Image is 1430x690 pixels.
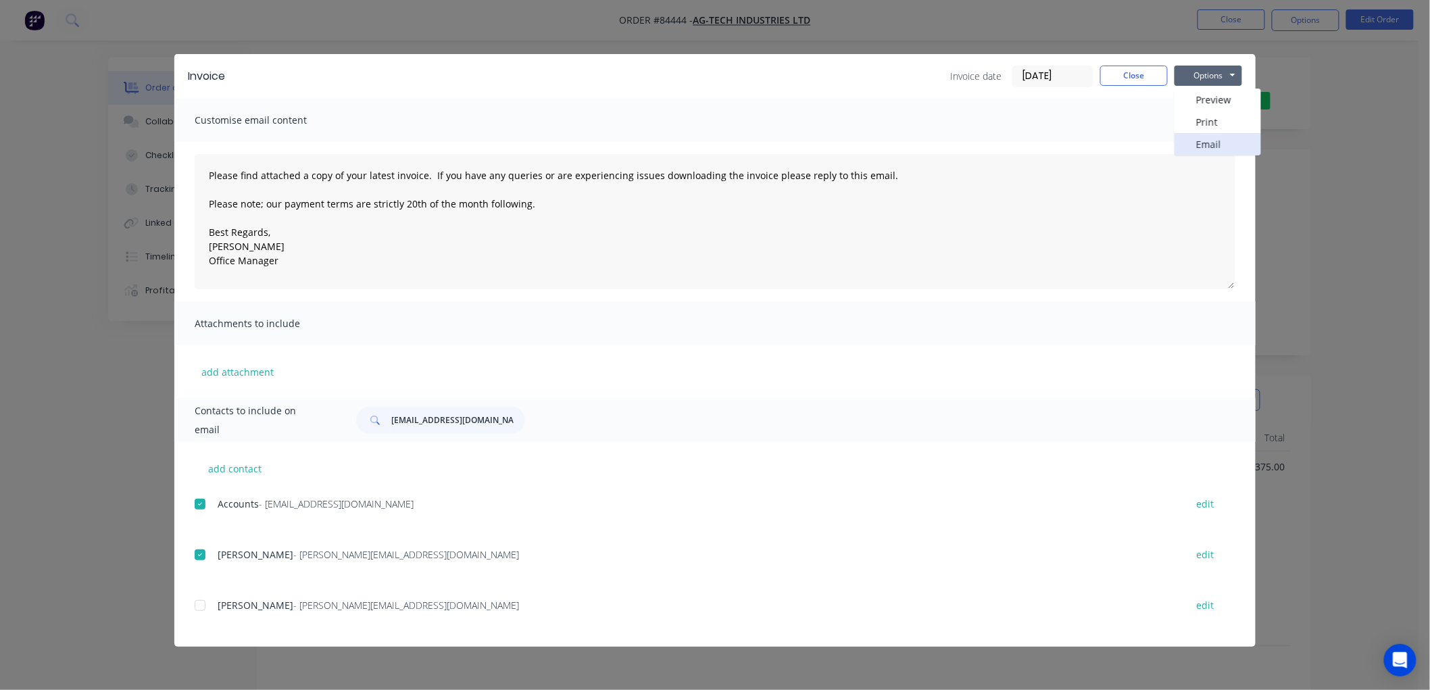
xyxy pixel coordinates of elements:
button: edit [1189,596,1223,614]
span: Attachments to include [195,314,343,333]
span: - [EMAIL_ADDRESS][DOMAIN_NAME] [259,497,414,510]
span: [PERSON_NAME] [218,599,293,612]
span: Accounts [218,497,259,510]
span: - [PERSON_NAME][EMAIL_ADDRESS][DOMAIN_NAME] [293,599,519,612]
button: Preview [1175,89,1261,111]
button: Print [1175,111,1261,133]
span: Invoice date [950,69,1002,83]
button: add contact [195,458,276,478]
div: Open Intercom Messenger [1384,644,1416,676]
span: [PERSON_NAME] [218,548,293,561]
button: add attachment [195,362,280,382]
input: Search... [391,407,525,434]
textarea: Please find attached a copy of your latest invoice. If you have any queries or are experiencing i... [195,154,1235,289]
button: Email [1175,133,1261,155]
span: - [PERSON_NAME][EMAIL_ADDRESS][DOMAIN_NAME] [293,548,519,561]
button: Options [1175,66,1242,86]
button: Close [1100,66,1168,86]
span: Contacts to include on email [195,401,322,439]
div: Invoice [188,68,225,84]
span: Customise email content [195,111,343,130]
button: edit [1189,495,1223,513]
button: edit [1189,545,1223,564]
